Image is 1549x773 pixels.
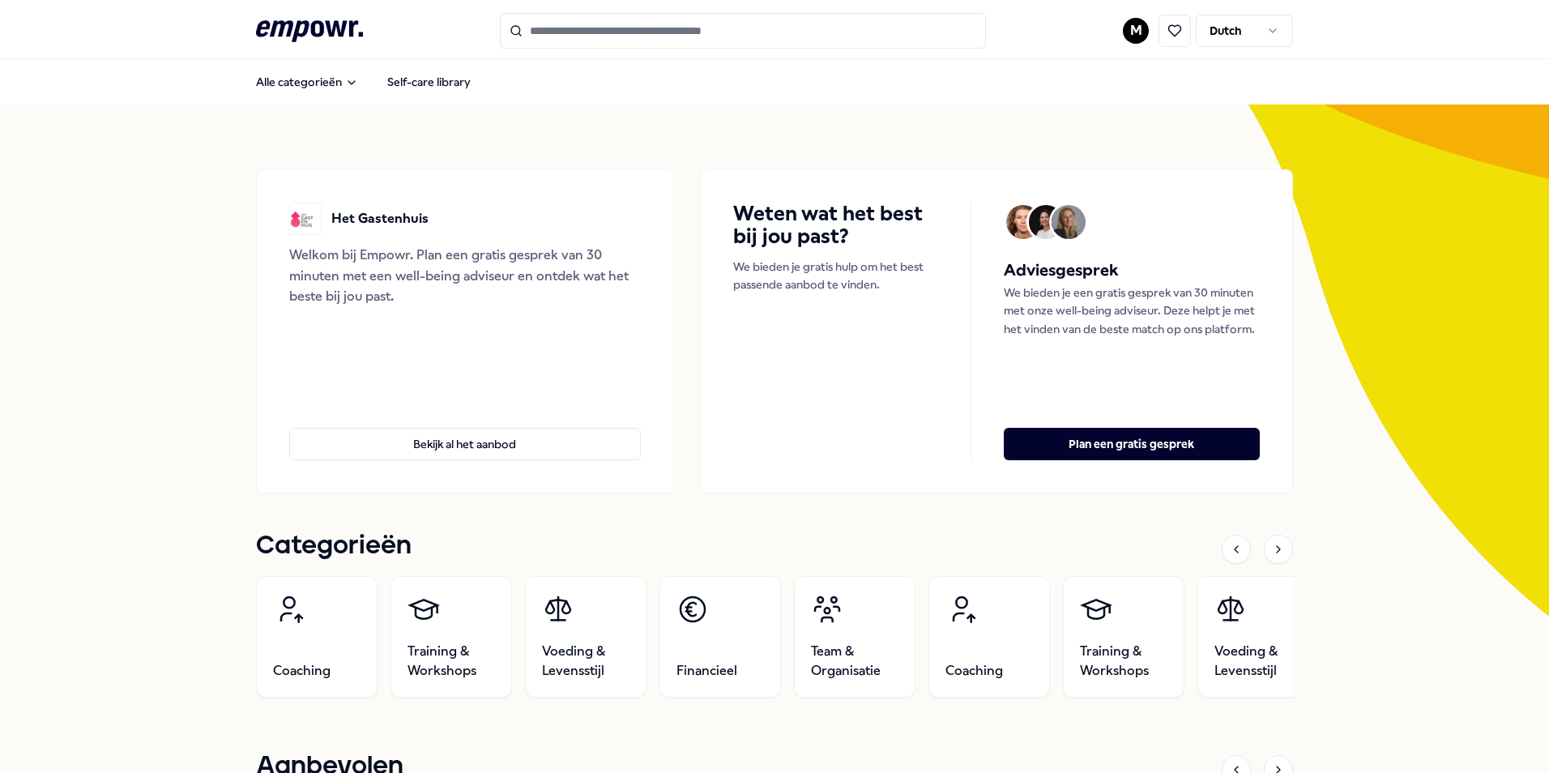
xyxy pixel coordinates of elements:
h5: Adviesgesprek [1004,258,1260,284]
p: Het Gastenhuis [331,208,429,229]
span: Voeding & Levensstijl [1214,642,1302,681]
a: Voeding & Levensstijl [1197,576,1319,698]
img: Avatar [1052,205,1086,239]
span: Training & Workshops [1080,642,1167,681]
a: Self-care library [374,66,484,98]
img: Avatar [1006,205,1040,239]
h1: Categorieën [256,526,412,566]
span: Coaching [945,661,1003,681]
a: Voeding & Levensstijl [525,576,646,698]
button: Alle categorieën [243,66,371,98]
a: Coaching [256,576,378,698]
a: Coaching [928,576,1050,698]
p: We bieden je gratis hulp om het best passende aanbod te vinden. [733,258,938,294]
input: Search for products, categories or subcategories [500,13,986,49]
button: M [1123,18,1149,44]
span: Coaching [273,661,331,681]
nav: Main [243,66,484,98]
a: Training & Workshops [1063,576,1184,698]
img: Avatar [1029,205,1063,239]
a: Bekijk al het aanbod [289,402,641,460]
span: Financieel [676,661,737,681]
a: Financieel [659,576,781,698]
p: We bieden je een gratis gesprek van 30 minuten met onze well-being adviseur. Deze helpt je met he... [1004,284,1260,338]
span: Training & Workshops [408,642,495,681]
button: Bekijk al het aanbod [289,428,641,460]
h4: Weten wat het best bij jou past? [733,203,938,248]
div: Welkom bij Empowr. Plan een gratis gesprek van 30 minuten met een well-being adviseur en ontdek w... [289,245,641,307]
span: Team & Organisatie [811,642,898,681]
img: Het Gastenhuis [289,203,322,235]
a: Team & Organisatie [794,576,915,698]
button: Plan een gratis gesprek [1004,428,1260,460]
span: Voeding & Levensstijl [542,642,629,681]
a: Training & Workshops [390,576,512,698]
